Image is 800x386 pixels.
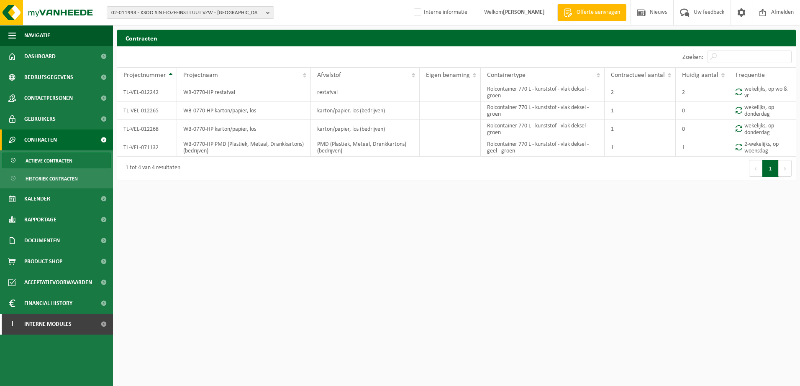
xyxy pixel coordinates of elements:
[177,120,311,138] td: WB-0770-HP karton/papier, los
[2,170,111,186] a: Historiek contracten
[24,67,73,88] span: Bedrijfsgegevens
[762,160,779,177] button: 1
[24,251,62,272] span: Product Shop
[177,138,311,157] td: WB-0770-HP PMD (Plastiek, Metaal, Drankkartons) (bedrijven)
[24,46,56,67] span: Dashboard
[487,72,526,79] span: Containertype
[177,83,311,102] td: WB-0770-HP restafval
[503,9,545,15] strong: [PERSON_NAME]
[676,102,729,120] td: 0
[24,25,50,46] span: Navigatie
[117,30,796,46] h2: Contracten
[24,88,73,109] span: Contactpersonen
[481,83,605,102] td: Rolcontainer 770 L - kunststof - vlak deksel - groen
[481,102,605,120] td: Rolcontainer 770 L - kunststof - vlak deksel - groen
[412,6,467,19] label: Interne informatie
[736,72,765,79] span: Frequentie
[24,109,56,130] span: Gebruikers
[24,130,57,150] span: Contracten
[183,72,218,79] span: Projectnaam
[729,83,796,102] td: wekelijks, op wo & vr
[676,120,729,138] td: 0
[605,120,676,138] td: 1
[481,138,605,157] td: Rolcontainer 770 L - kunststof - vlak deksel - geel - groen
[311,83,420,102] td: restafval
[117,138,177,157] td: TL-VEL-071132
[24,209,56,230] span: Rapportage
[26,153,72,169] span: Actieve contracten
[605,138,676,157] td: 1
[8,314,16,335] span: I
[682,72,718,79] span: Huidig aantal
[317,72,341,79] span: Afvalstof
[676,83,729,102] td: 2
[311,120,420,138] td: karton/papier, los (bedrijven)
[611,72,665,79] span: Contractueel aantal
[779,160,792,177] button: Next
[749,160,762,177] button: Previous
[111,7,263,19] span: 02-011993 - KSOO SINT-JOZEFINSTITUUT VZW - [GEOGRAPHIC_DATA]
[676,138,729,157] td: 1
[117,83,177,102] td: TL-VEL-012242
[311,102,420,120] td: karton/papier, los (bedrijven)
[117,102,177,120] td: TL-VEL-012265
[24,293,72,314] span: Financial History
[24,272,92,293] span: Acceptatievoorwaarden
[605,102,676,120] td: 1
[574,8,622,17] span: Offerte aanvragen
[24,230,60,251] span: Documenten
[682,54,703,61] label: Zoeken:
[2,152,111,168] a: Actieve contracten
[311,138,420,157] td: PMD (Plastiek, Metaal, Drankkartons) (bedrijven)
[729,138,796,157] td: 2-wekelijks, op woensdag
[121,161,180,176] div: 1 tot 4 van 4 resultaten
[117,120,177,138] td: TL-VEL-012268
[177,102,311,120] td: WB-0770-HP karton/papier, los
[123,72,166,79] span: Projectnummer
[729,102,796,120] td: wekelijks, op donderdag
[481,120,605,138] td: Rolcontainer 770 L - kunststof - vlak deksel - groen
[107,6,274,19] button: 02-011993 - KSOO SINT-JOZEFINSTITUUT VZW - [GEOGRAPHIC_DATA]
[426,72,470,79] span: Eigen benaming
[557,4,626,21] a: Offerte aanvragen
[26,171,78,187] span: Historiek contracten
[24,188,50,209] span: Kalender
[729,120,796,138] td: wekelijks, op donderdag
[24,314,72,335] span: Interne modules
[605,83,676,102] td: 2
